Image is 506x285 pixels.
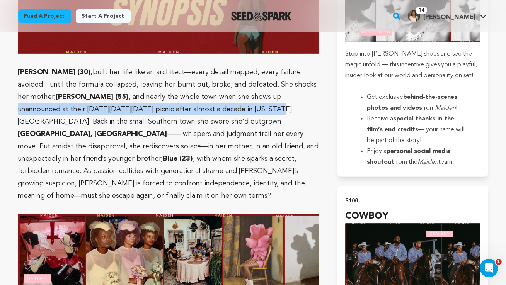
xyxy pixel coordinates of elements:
iframe: Intercom live chat [480,259,498,277]
img: 217514ddc5f72a85.jpg [408,10,420,22]
span: [PERSON_NAME] [423,14,475,20]
em: Maiden [417,159,438,165]
strong: [GEOGRAPHIC_DATA], [GEOGRAPHIC_DATA] [18,131,167,137]
li: Receive a — your name will be part of the story! [367,114,471,146]
strong: [PERSON_NAME] (55) [56,93,129,100]
strong: special thanks in the film’s end credits [367,116,454,133]
h2: $100 [345,195,480,206]
a: Seed&Spark Homepage [231,12,292,21]
li: Enjoy a from the team! [367,146,471,168]
strong: [PERSON_NAME] (30), [18,69,93,76]
img: Seed&Spark Logo Dark Mode [231,12,292,21]
strong: personal social media shoutout [367,148,450,165]
li: Get exclusive from ! [367,92,471,114]
em: Maiden [435,105,456,111]
a: Nikaya M.'s Profile [406,8,488,22]
div: Nikaya M.'s Profile [408,10,475,22]
h4: COWBOY [345,209,480,223]
span: 14 [416,7,427,14]
a: Start a project [76,9,131,23]
strong: Blue (23) [163,155,193,162]
p: Step into [PERSON_NAME] shoes and see the magic unfold — this incentive gives you a playful, insi... [345,49,480,81]
span: Nikaya M.'s Profile [406,8,488,24]
span: 1 [496,259,502,265]
p: built her life like an architect—every detail mapped, every failure avoided—until the formula col... [18,66,319,202]
strong: behind-the-scenes photos and videos [367,94,457,111]
a: Fund a project [18,9,71,23]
